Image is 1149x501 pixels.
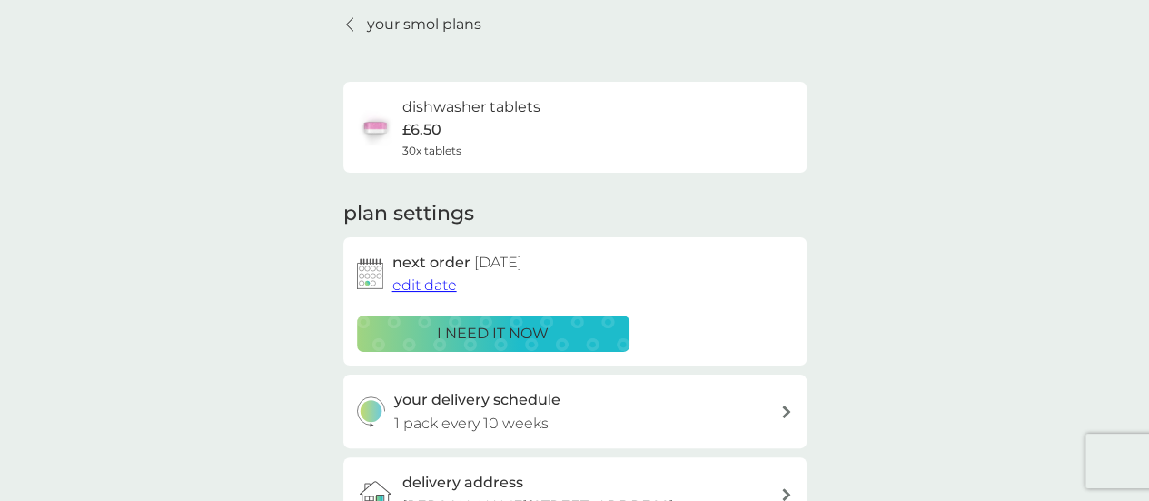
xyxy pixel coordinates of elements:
h2: next order [392,251,522,275]
button: i need it now [357,316,629,352]
h3: delivery address [402,471,523,495]
p: £6.50 [402,118,441,142]
span: edit date [392,276,457,294]
p: your smol plans [367,13,481,36]
h3: your delivery schedule [394,388,560,412]
h2: plan settings [343,200,474,228]
a: your smol plans [343,13,481,36]
button: edit date [392,274,457,297]
p: 1 pack every 10 weeks [394,412,549,436]
p: i need it now [437,322,549,346]
span: 30x tablets [402,142,461,159]
span: [DATE] [474,254,522,271]
h6: dishwasher tablets [402,95,540,119]
button: your delivery schedule1 pack every 10 weeks [343,375,807,448]
img: dishwasher tablets [357,109,393,145]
